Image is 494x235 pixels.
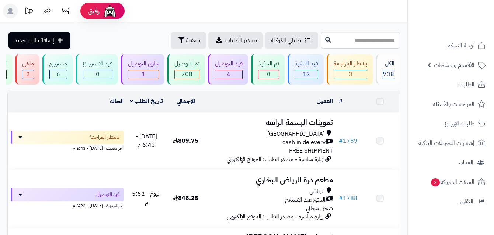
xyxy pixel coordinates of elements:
[119,54,166,85] a: جاري التوصيل 1
[412,76,490,93] a: الطلبات
[434,60,474,70] span: الأقسام والمنتجات
[20,4,38,20] a: تحديثات المنصة
[215,60,243,68] div: قيد التوصيل
[56,70,60,79] span: 6
[289,146,333,155] span: FREE SHIPMENT
[309,187,325,196] span: الرياض
[339,136,343,145] span: #
[96,70,100,79] span: 0
[433,99,474,109] span: المراجعات والأسئلة
[136,132,157,149] span: [DATE] - 6:43 م
[282,138,326,147] span: cash in delevery
[430,177,474,187] span: السلات المتروكة
[412,115,490,132] a: طلبات الإرجاع
[431,178,440,187] span: 2
[49,60,67,68] div: مسترجع
[208,118,333,127] h3: تموينات البسمة الرائعه
[339,97,342,106] a: #
[74,54,119,85] a: قيد الاسترجاع 0
[186,36,200,45] span: تصفية
[102,4,117,18] img: ai-face.png
[306,204,333,213] span: شحن مجاني
[458,79,474,90] span: الطلبات
[267,130,325,138] span: [GEOGRAPHIC_DATA]
[412,95,490,113] a: المراجعات والأسئلة
[26,70,30,79] span: 2
[383,70,394,79] span: 738
[412,134,490,152] a: إشعارات التحويلات البنكية
[258,70,279,79] div: 0
[374,54,401,85] a: الكل738
[177,97,195,106] a: الإجمالي
[22,70,34,79] div: 2
[339,194,343,203] span: #
[295,70,318,79] div: 12
[173,136,198,145] span: 809.75
[142,70,145,79] span: 1
[171,32,206,49] button: تصفية
[215,70,242,79] div: 6
[258,60,279,68] div: تم التنفيذ
[128,60,159,68] div: جاري التوصيل
[22,60,34,68] div: ملغي
[285,196,326,204] span: الدفع عند الاستلام
[334,70,367,79] div: 3
[11,144,124,152] div: اخر تحديث: [DATE] - 6:43 م
[41,54,74,85] a: مسترجع 6
[286,54,325,85] a: قيد التنفيذ 12
[175,70,199,79] div: 708
[412,173,490,191] a: السلات المتروكة2
[227,155,323,164] span: زيارة مباشرة - مصدر الطلب: الموقع الإلكتروني
[383,60,394,68] div: الكل
[96,191,119,198] span: قيد التوصيل
[208,32,263,49] a: تصدير الطلبات
[444,16,487,32] img: logo-2.png
[227,212,323,221] span: زيارة مباشرة - مصدر الطلب: الموقع الإلكتروني
[349,70,352,79] span: 3
[206,54,250,85] a: قيد التوصيل 6
[50,70,67,79] div: 6
[271,36,301,45] span: طلباتي المُوكلة
[445,118,474,129] span: طلبات الإرجاع
[110,97,124,106] a: الحالة
[459,196,473,207] span: التقارير
[11,201,124,209] div: اخر تحديث: [DATE] - 6:22 م
[303,70,310,79] span: 12
[208,176,333,184] h3: مطعم درة الرياض البخاري
[225,36,257,45] span: تصدير الطلبات
[339,136,358,145] a: #1789
[8,32,70,49] a: إضافة طلب جديد
[339,194,358,203] a: #1788
[459,157,473,168] span: العملاء
[14,54,41,85] a: ملغي 2
[90,133,119,141] span: بانتظار المراجعة
[166,54,206,85] a: تم التوصيل 708
[83,60,112,68] div: قيد الاسترجاع
[412,37,490,54] a: لوحة التحكم
[83,70,112,79] div: 0
[418,138,474,148] span: إشعارات التحويلات البنكية
[174,60,199,68] div: تم التوصيل
[412,193,490,210] a: التقارير
[295,60,318,68] div: قيد التنفيذ
[334,60,367,68] div: بانتظار المراجعة
[412,154,490,171] a: العملاء
[132,189,161,207] span: اليوم - 5:52 م
[181,70,192,79] span: 708
[88,7,100,15] span: رفيق
[130,97,163,106] a: تاريخ الطلب
[227,70,231,79] span: 6
[317,97,333,106] a: العميل
[267,70,271,79] span: 0
[447,40,474,51] span: لوحة التحكم
[173,194,198,203] span: 848.25
[14,36,54,45] span: إضافة طلب جديد
[325,54,374,85] a: بانتظار المراجعة 3
[250,54,286,85] a: تم التنفيذ 0
[265,32,318,49] a: طلباتي المُوكلة
[128,70,159,79] div: 1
